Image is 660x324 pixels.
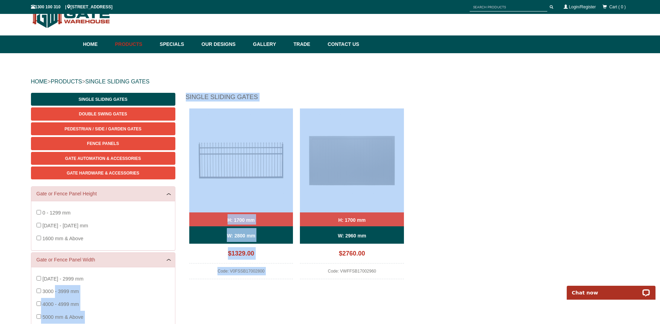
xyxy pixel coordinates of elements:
[562,278,660,300] iframe: LiveChat chat widget
[31,71,629,93] div: > >
[31,107,175,120] a: Double Swing Gates
[42,301,79,307] span: 4000 - 4999 mm
[51,79,82,84] a: PRODUCTS
[189,247,293,264] div: $1329.00
[65,156,141,161] span: Gate Automation & Accessories
[338,233,366,238] b: W: 2960 mm
[609,5,626,9] span: Cart ( 0 )
[42,236,84,241] span: 1600 mm & Above
[189,267,293,279] div: Code: V0FSSB17002800
[300,267,404,279] div: Code: VWFFSB17002960
[249,35,290,53] a: Gallery
[42,276,84,282] span: [DATE] - 2999 mm
[300,247,404,264] div: $2760.00
[324,35,359,53] a: Contact Us
[227,233,255,238] b: W: 2800 mm
[31,79,48,84] a: HOME
[156,35,198,53] a: Specials
[198,35,249,53] a: Our Designs
[37,256,170,264] a: Gate or Fence Panel Width
[64,127,141,131] span: Pedestrian / Side / Garden Gates
[189,108,293,212] img: V0FSSB - Spear Top (Fleur-de-lis) - Single Aluminium Driveway Gate - Single Sliding Gate - Matte ...
[31,5,113,9] span: 1300 100 310 | [STREET_ADDRESS]
[79,112,127,116] span: Double Swing Gates
[31,137,175,150] a: Fence Panels
[31,152,175,165] a: Gate Automation & Accessories
[42,223,88,228] span: [DATE] - [DATE] mm
[42,210,71,216] span: 0 - 1299 mm
[290,35,324,53] a: Trade
[31,122,175,135] a: Pedestrian / Side / Garden Gates
[189,108,293,279] a: V0FSSB - Spear Top (Fleur-de-lis) - Single Aluminium Driveway Gate - Single Sliding Gate - Matte ...
[470,3,547,11] input: SEARCH PRODUCTS
[42,314,84,320] span: 5000 mm & Above
[300,108,404,279] a: VWFFSB - Flat Top (Full Privacy) - Single Aluminium Driveway Gate - Single Sliding Gate - Matte B...
[300,108,404,212] img: VWFFSB - Flat Top (Full Privacy) - Single Aluminium Driveway Gate - Single Sliding Gate - Matte B...
[42,289,79,294] span: 3000 - 3999 mm
[83,35,112,53] a: Home
[87,141,119,146] span: Fence Panels
[85,79,150,84] a: SINGLE SLIDING GATES
[112,35,157,53] a: Products
[37,190,170,197] a: Gate or Fence Panel Height
[186,93,629,105] h1: Single Sliding Gates
[569,5,596,9] a: Login/Register
[338,217,366,223] b: H: 1700 mm
[79,97,127,102] span: Single Sliding Gates
[31,167,175,179] a: Gate Hardware & Accessories
[67,171,140,176] span: Gate Hardware & Accessories
[31,93,175,106] a: Single Sliding Gates
[228,217,255,223] b: H: 1700 mm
